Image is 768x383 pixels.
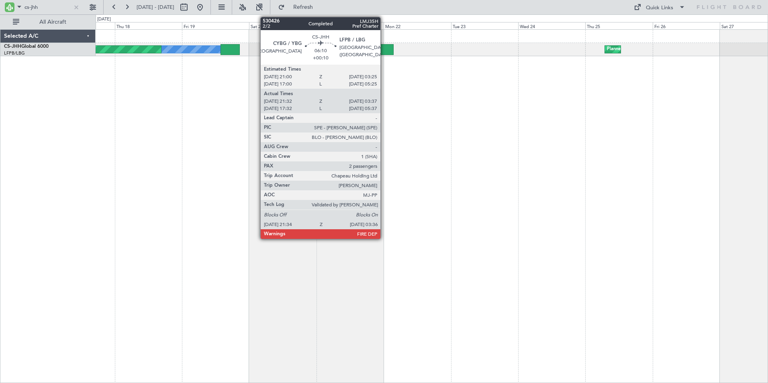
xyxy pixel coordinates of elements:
[25,1,71,13] input: A/C (Reg. or Type)
[274,1,323,14] button: Refresh
[4,50,25,56] a: LFPB/LBG
[451,22,518,29] div: Tue 23
[384,22,451,29] div: Mon 22
[317,22,384,29] div: Sun 21
[137,4,174,11] span: [DATE] - [DATE]
[653,22,720,29] div: Fri 26
[97,16,111,23] div: [DATE]
[585,22,652,29] div: Thu 25
[249,22,316,29] div: Sat 20
[518,22,585,29] div: Wed 24
[9,16,87,29] button: All Aircraft
[182,22,249,29] div: Fri 19
[4,44,49,49] a: CS-JHHGlobal 6000
[630,1,689,14] button: Quick Links
[115,22,182,29] div: Thu 18
[21,19,85,25] span: All Aircraft
[4,44,21,49] span: CS-JHH
[607,43,733,55] div: Planned Maint [GEOGRAPHIC_DATA] ([GEOGRAPHIC_DATA])
[286,4,320,10] span: Refresh
[646,4,673,12] div: Quick Links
